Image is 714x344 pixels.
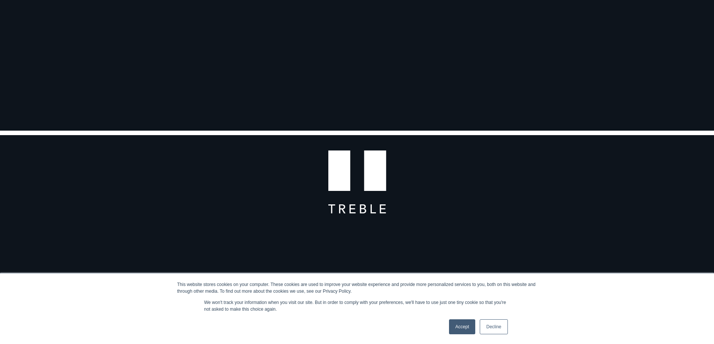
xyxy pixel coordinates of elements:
[328,131,386,214] img: T
[480,319,507,334] a: Decline
[177,281,537,295] div: This website stores cookies on your computer. These cookies are used to improve your website expe...
[449,319,476,334] a: Accept
[204,299,510,313] p: We won't track your information when you visit our site. But in order to comply with your prefere...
